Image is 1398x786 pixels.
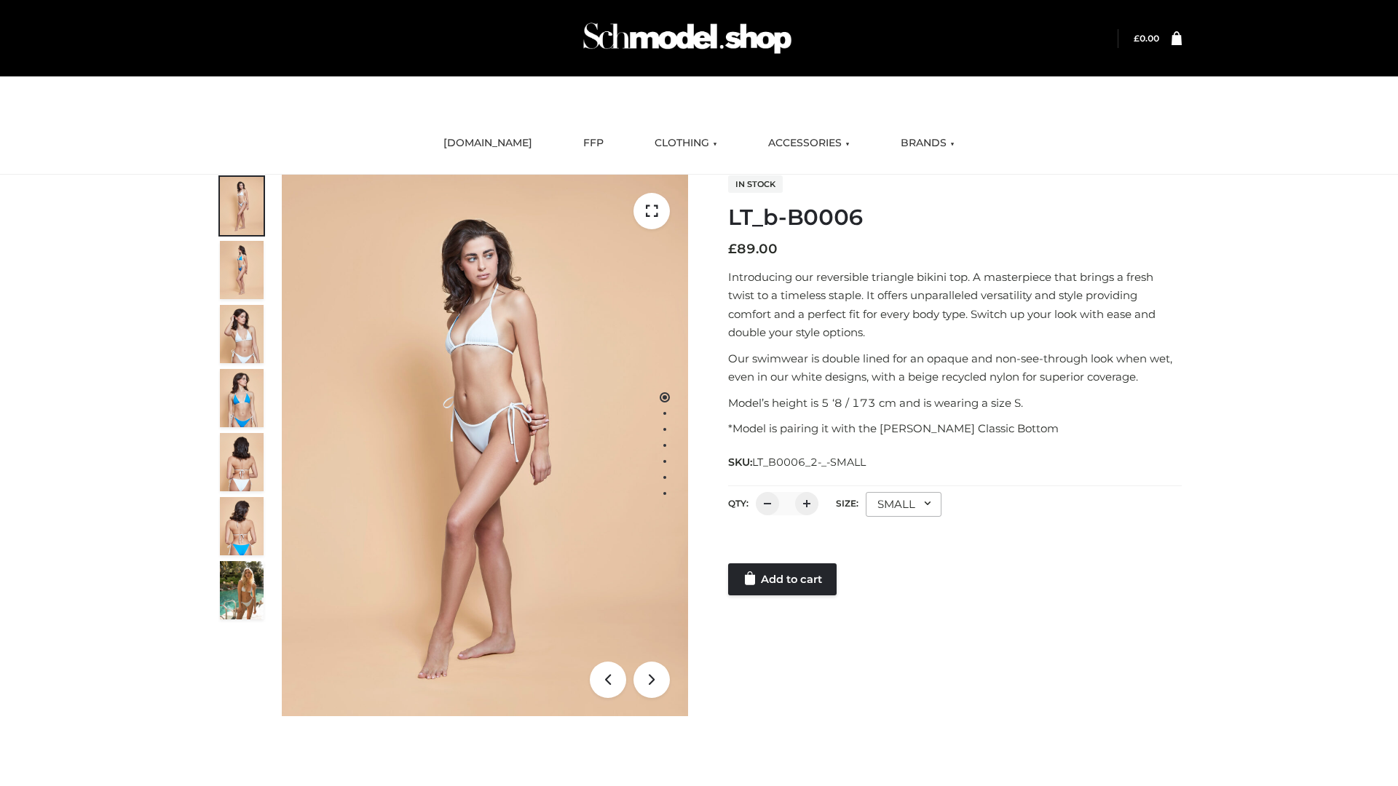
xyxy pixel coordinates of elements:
[1134,33,1140,44] span: £
[220,177,264,235] img: ArielClassicBikiniTop_CloudNine_AzureSky_OW114ECO_1-scaled.jpg
[836,498,858,509] label: Size:
[644,127,728,159] a: CLOTHING
[728,563,837,595] a: Add to cart
[728,268,1182,342] p: Introducing our reversible triangle bikini top. A masterpiece that brings a fresh twist to a time...
[866,492,941,517] div: SMALL
[220,305,264,363] img: ArielClassicBikiniTop_CloudNine_AzureSky_OW114ECO_3-scaled.jpg
[757,127,861,159] a: ACCESSORIES
[282,175,688,716] img: ArielClassicBikiniTop_CloudNine_AzureSky_OW114ECO_1
[572,127,615,159] a: FFP
[728,205,1182,231] h1: LT_b-B0006
[220,497,264,555] img: ArielClassicBikiniTop_CloudNine_AzureSky_OW114ECO_8-scaled.jpg
[728,241,737,257] span: £
[220,369,264,427] img: ArielClassicBikiniTop_CloudNine_AzureSky_OW114ECO_4-scaled.jpg
[890,127,965,159] a: BRANDS
[728,453,867,471] span: SKU:
[578,9,797,67] img: Schmodel Admin 964
[728,175,783,193] span: In stock
[728,241,778,257] bdi: 89.00
[220,561,264,619] img: Arieltop_CloudNine_AzureSky2.jpg
[728,498,749,509] label: QTY:
[728,419,1182,438] p: *Model is pairing it with the [PERSON_NAME] Classic Bottom
[433,127,543,159] a: [DOMAIN_NAME]
[728,349,1182,386] p: Our swimwear is double lined for an opaque and non-see-through look when wet, even in our white d...
[728,394,1182,413] p: Model’s height is 5 ‘8 / 173 cm and is wearing a size S.
[752,456,866,469] span: LT_B0006_2-_-SMALL
[220,241,264,299] img: ArielClassicBikiniTop_CloudNine_AzureSky_OW114ECO_2-scaled.jpg
[220,433,264,491] img: ArielClassicBikiniTop_CloudNine_AzureSky_OW114ECO_7-scaled.jpg
[1134,33,1159,44] bdi: 0.00
[1134,33,1159,44] a: £0.00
